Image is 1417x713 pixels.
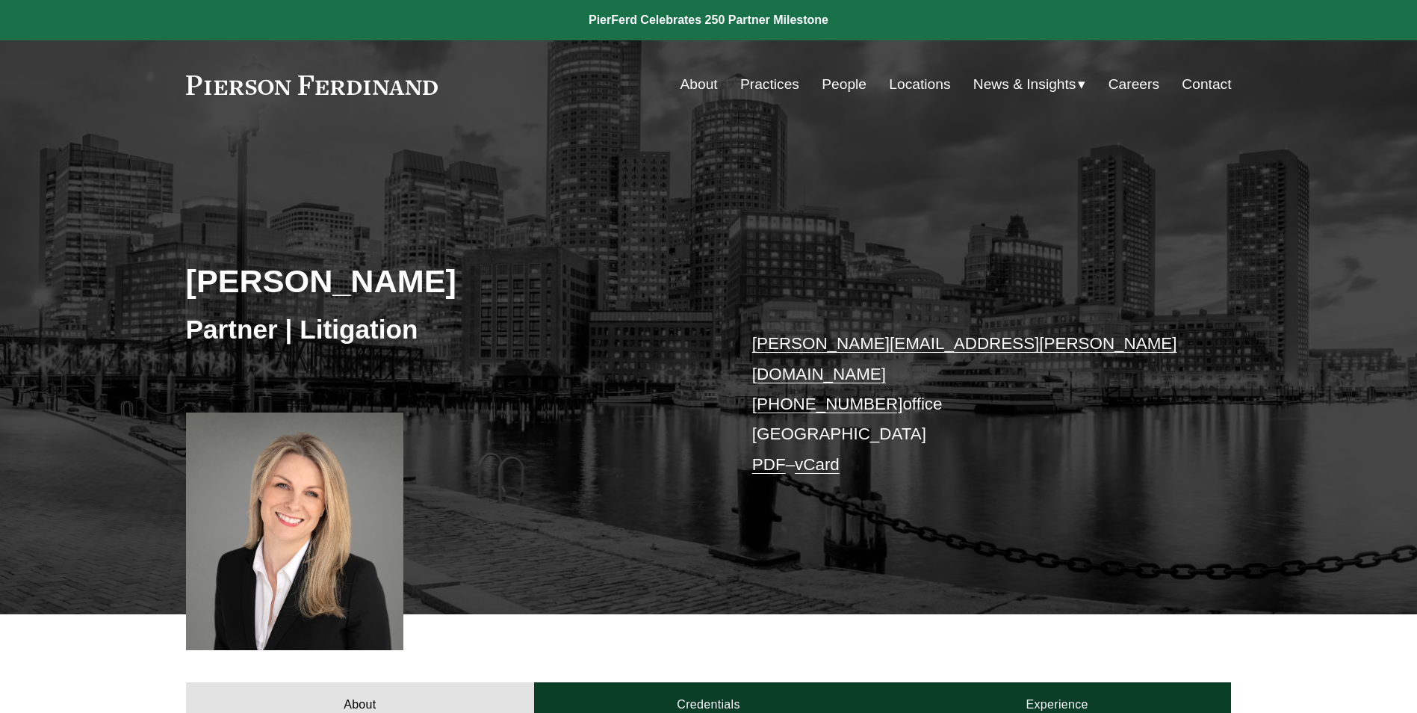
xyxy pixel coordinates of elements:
a: Locations [889,70,950,99]
a: Contact [1182,70,1231,99]
a: About [680,70,718,99]
a: PDF [752,455,786,474]
a: [PHONE_NUMBER] [752,395,903,413]
a: People [822,70,866,99]
a: vCard [795,455,840,474]
h2: [PERSON_NAME] [186,262,709,300]
span: News & Insights [973,72,1076,98]
p: office [GEOGRAPHIC_DATA] – [752,329,1188,480]
a: [PERSON_NAME][EMAIL_ADDRESS][PERSON_NAME][DOMAIN_NAME] [752,334,1177,383]
a: Practices [740,70,799,99]
a: folder dropdown [973,70,1086,99]
a: Careers [1109,70,1159,99]
h3: Partner | Litigation [186,313,709,346]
